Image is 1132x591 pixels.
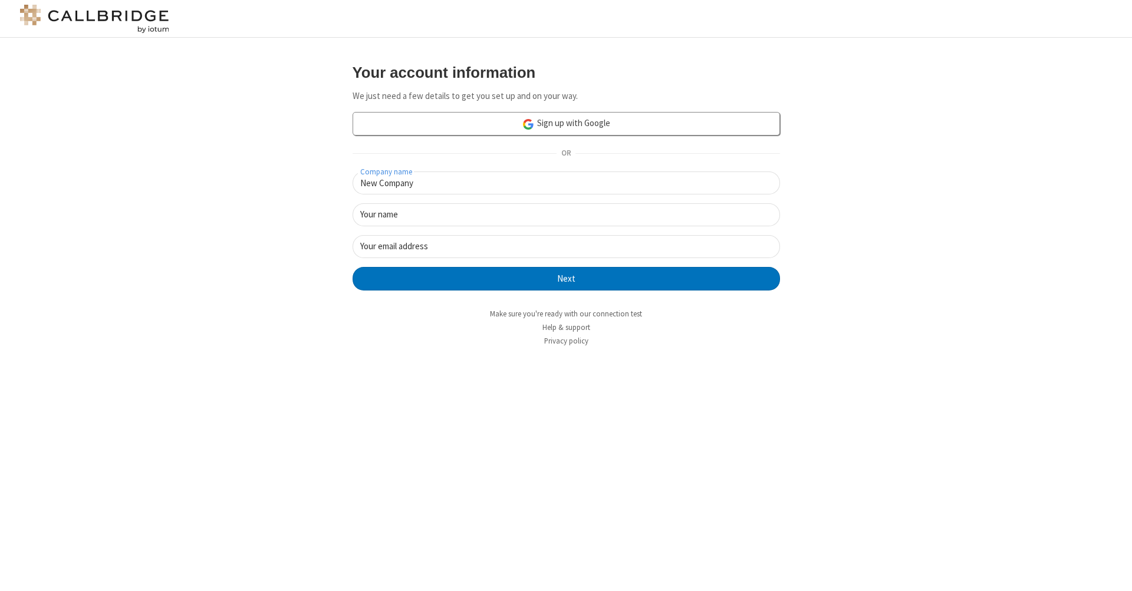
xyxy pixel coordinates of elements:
h3: Your account information [353,64,780,81]
a: Privacy policy [544,336,588,346]
input: Your email address [353,235,780,258]
a: Help & support [542,322,590,332]
button: Next [353,267,780,290]
img: logo@2x.png [18,5,171,33]
input: Your name [353,203,780,226]
img: google-icon.png [522,118,535,131]
a: Make sure you're ready with our connection test [490,309,642,319]
span: OR [557,146,575,162]
p: We just need a few details to get you set up and on your way. [353,90,780,103]
a: Sign up with Google [353,112,780,136]
input: Company name [353,171,780,194]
